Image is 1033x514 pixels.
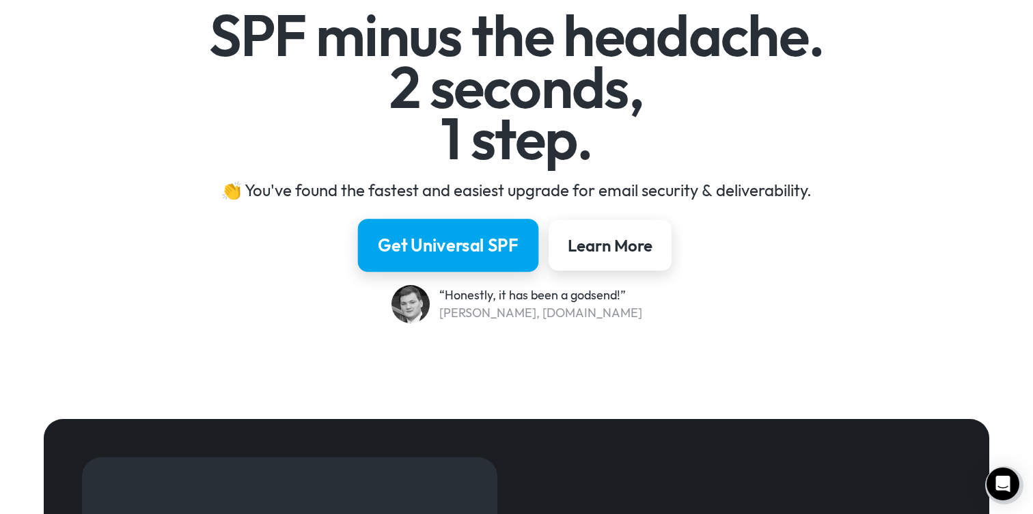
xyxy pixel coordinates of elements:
div: Learn More [568,234,652,256]
div: Open Intercom Messenger [987,468,1019,500]
div: “Honestly, it has been a godsend!” [439,286,642,304]
a: Get Universal SPF [357,219,538,272]
a: Learn More [549,220,672,271]
div: 👏 You've found the fastest and easiest upgrade for email security & deliverability. [120,179,913,201]
h1: SPF minus the headache. 2 seconds, 1 step. [120,10,913,165]
div: [PERSON_NAME], [DOMAIN_NAME] [439,304,642,322]
div: Get Universal SPF [378,234,519,257]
